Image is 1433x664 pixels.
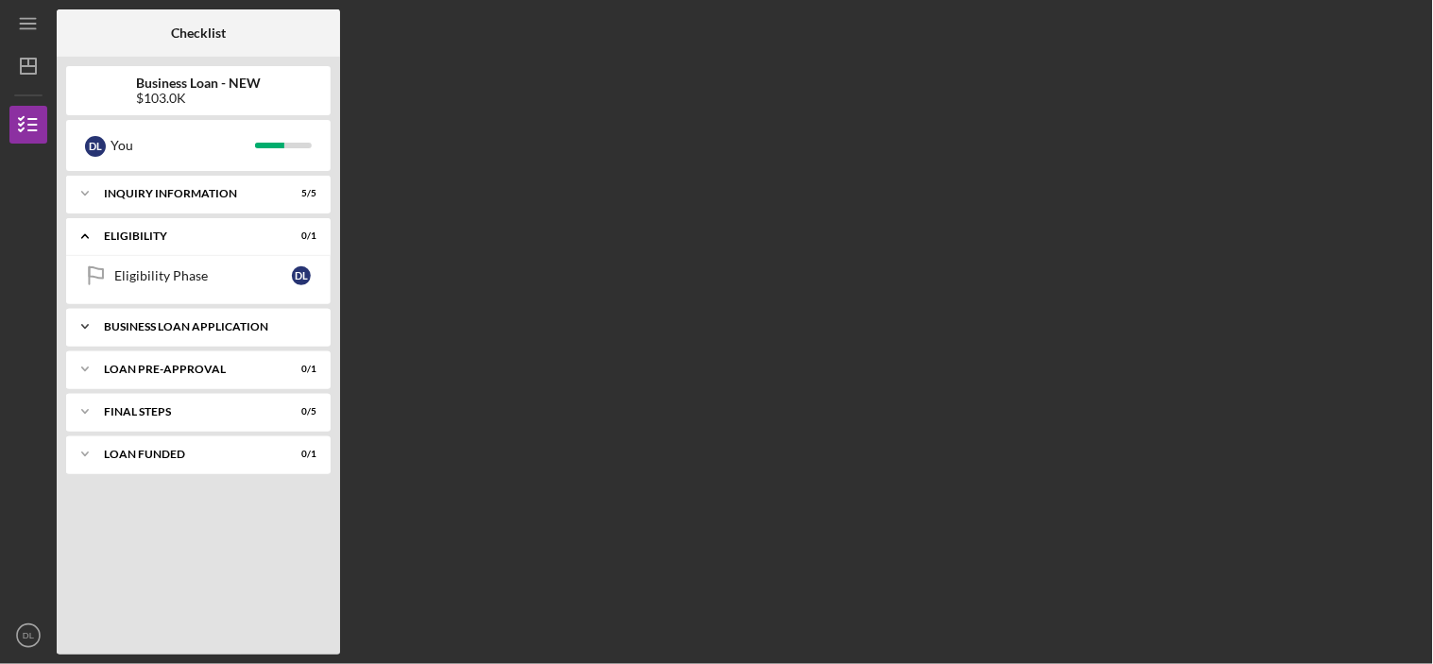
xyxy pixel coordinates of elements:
div: LOAN PRE-APPROVAL [104,364,269,375]
div: FINAL STEPS [104,406,269,417]
div: You [111,129,255,162]
div: Eligibility Phase [114,268,292,283]
div: 0 / 1 [282,364,316,375]
b: Business Loan - NEW [136,76,261,91]
text: DL [23,631,35,641]
div: 5 / 5 [282,188,316,199]
div: 0 / 5 [282,406,316,417]
div: $103.0K [136,91,261,106]
div: D L [292,266,311,285]
div: D L [85,136,106,157]
div: LOAN FUNDED [104,449,269,460]
button: DL [9,617,47,655]
div: ELIGIBILITY [104,230,269,242]
div: 0 / 1 [282,230,316,242]
a: Eligibility PhaseDL [76,257,321,295]
div: INQUIRY INFORMATION [104,188,269,199]
div: 0 / 1 [282,449,316,460]
div: BUSINESS LOAN APPLICATION [104,321,307,332]
b: Checklist [171,26,226,41]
